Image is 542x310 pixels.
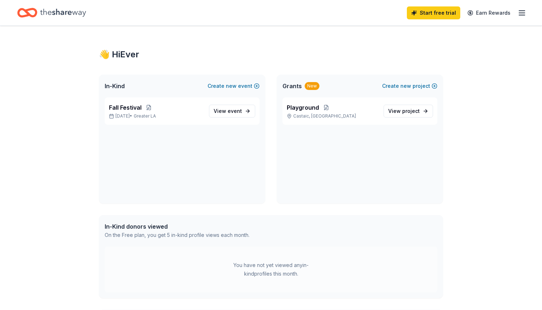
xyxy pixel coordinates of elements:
a: View project [384,105,433,118]
span: Playground [287,103,319,112]
span: View [214,107,242,115]
span: project [402,108,420,114]
span: Greater LA [134,113,156,119]
div: On the Free plan, you get 5 in-kind profile views each month. [105,231,249,239]
span: In-Kind [105,82,125,90]
p: Castaic, [GEOGRAPHIC_DATA] [287,113,378,119]
p: [DATE] • [109,113,203,119]
div: New [305,82,319,90]
span: new [400,82,411,90]
span: new [226,82,237,90]
a: Home [17,4,86,21]
span: Fall Festival [109,103,142,112]
span: Grants [282,82,302,90]
span: View [388,107,420,115]
a: Start free trial [407,6,460,19]
a: View event [209,105,255,118]
div: In-Kind donors viewed [105,222,249,231]
span: event [228,108,242,114]
div: 👋 Hi Ever [99,49,443,60]
button: Createnewevent [208,82,260,90]
div: You have not yet viewed any in-kind profiles this month. [226,261,316,278]
a: Earn Rewards [463,6,515,19]
button: Createnewproject [382,82,437,90]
